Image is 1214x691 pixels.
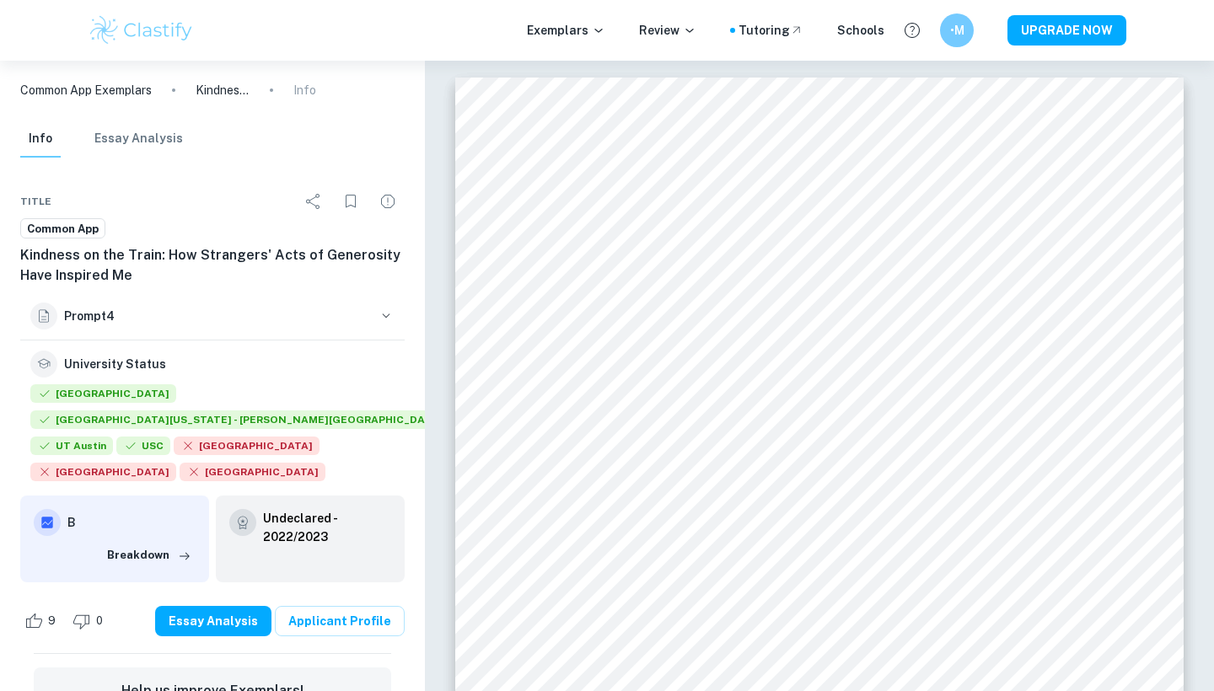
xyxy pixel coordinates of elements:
[297,185,330,218] div: Share
[30,384,176,403] span: [GEOGRAPHIC_DATA]
[21,221,105,238] span: Common App
[103,543,196,568] button: Breakdown
[94,121,183,158] button: Essay Analysis
[837,21,884,40] a: Schools
[67,513,196,532] h6: B
[334,185,368,218] div: Bookmark
[30,410,449,429] span: [GEOGRAPHIC_DATA][US_STATE] - [PERSON_NAME][GEOGRAPHIC_DATA]
[20,218,105,239] a: Common App
[30,437,113,459] div: Accepted: University of Texas at Austin
[20,194,51,209] span: Title
[116,437,170,455] span: USC
[30,463,176,485] div: Rejected: Brown University
[940,13,974,47] button: •M
[527,21,605,40] p: Exemplars
[293,81,316,99] p: Info
[20,81,152,99] a: Common App Exemplars
[20,292,405,340] button: Prompt4
[20,121,61,158] button: Info
[639,21,696,40] p: Review
[180,463,325,485] div: Rejected: Rice University
[275,606,405,636] a: Applicant Profile
[196,81,250,99] p: Kindness on the Train: How Strangers' Acts of Generosity Have Inspired Me
[1007,15,1126,46] button: UPGRADE NOW
[371,185,405,218] div: Report issue
[88,13,195,47] img: Clastify logo
[39,613,65,629] span: 9
[948,21,967,40] h6: •M
[87,613,112,629] span: 0
[155,606,271,636] button: Essay Analysis
[20,608,65,635] div: Like
[20,245,405,286] h6: Kindness on the Train: How Strangers' Acts of Generosity Have Inspired Me
[64,355,166,373] h6: University Status
[68,608,112,635] div: Dislike
[64,307,371,325] h6: Prompt 4
[116,437,170,459] div: Accepted: University of Southern California
[174,437,320,459] div: Rejected: Yale University
[898,16,927,45] button: Help and Feedback
[30,384,176,407] div: Accepted: Stanford University
[174,437,320,455] span: [GEOGRAPHIC_DATA]
[30,463,176,481] span: [GEOGRAPHIC_DATA]
[263,509,391,546] a: Undeclared - 2022/2023
[30,410,449,433] div: Accepted: University of Michigan - Ann Arbor
[739,21,803,40] a: Tutoring
[180,463,325,481] span: [GEOGRAPHIC_DATA]
[30,437,113,455] span: UT Austin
